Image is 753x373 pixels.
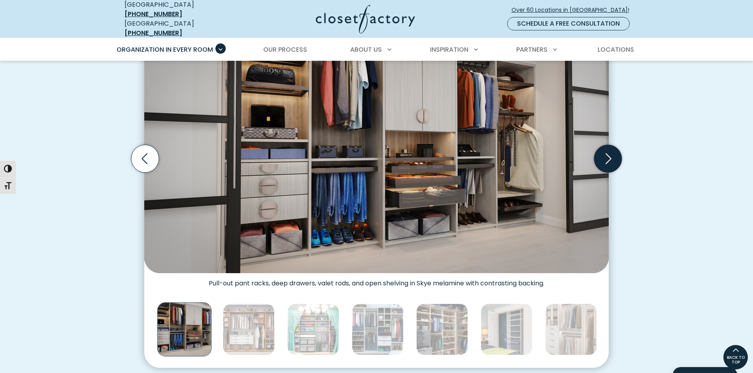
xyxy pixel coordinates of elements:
[416,304,468,355] img: Children's clothing in reach-in closet featuring pull-out tie rack, dual level hanging rods, uppe...
[125,9,182,19] a: [PHONE_NUMBER]
[223,304,275,355] img: Dual-tone reach-in closet system in Tea for Two with White Chocolate drawers with black hardware....
[263,45,307,54] span: Our Process
[352,304,404,355] img: Reach-in closet featuring open shoe shelving with elite toe tops, LED lit hanging rods, and upper...
[516,45,547,54] span: Partners
[144,273,609,287] figcaption: Pull-out pant racks, deep drawers, valet rods, and open shelving in Skye melamine with contrastin...
[511,3,636,17] a: Over 60 Locations in [GEOGRAPHIC_DATA]!
[481,304,532,355] img: Reach-in closet with pull out wire baskets and dual hanging rods.
[117,45,213,54] span: Organization in Every Room
[507,17,630,30] a: Schedule a Free Consultation
[125,28,182,37] a: [PHONE_NUMBER]
[545,304,597,355] img: Reach-in closet with elegant white wood cabinetry, LED lighting, and pull-out shoe storage and do...
[598,45,634,54] span: Locations
[287,304,339,355] img: Children's closet with double handing rods and quilted fabric pull-out baskets.
[430,45,468,54] span: Inspiration
[316,5,415,34] img: Closet Factory Logo
[157,302,212,356] img: Custom reach-in closet with pant hangers, custom cabinets and drawers
[144,30,609,273] img: Custom reach-in closet with pant hangers, custom cabinets and drawers
[128,142,162,176] button: Previous slide
[350,45,382,54] span: About Us
[511,6,636,14] span: Over 60 Locations in [GEOGRAPHIC_DATA]!
[125,19,239,38] div: [GEOGRAPHIC_DATA]
[591,142,625,176] button: Next slide
[111,39,642,61] nav: Primary Menu
[723,345,748,370] a: BACK TO TOP
[723,355,748,365] span: BACK TO TOP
